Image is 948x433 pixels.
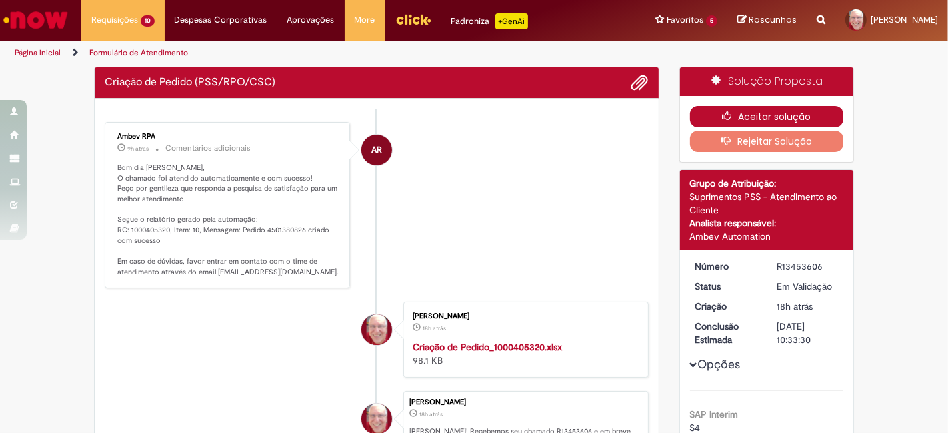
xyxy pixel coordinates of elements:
[91,13,138,27] span: Requisições
[690,177,844,190] div: Grupo de Atribuição:
[89,47,188,58] a: Formulário de Atendimento
[413,340,635,367] div: 98.1 KB
[395,9,431,29] img: click_logo_yellow_360x200.png
[680,67,854,96] div: Solução Proposta
[10,41,622,65] ul: Trilhas de página
[690,190,844,217] div: Suprimentos PSS - Atendimento ao Cliente
[419,410,443,418] span: 18h atrás
[749,13,797,26] span: Rascunhos
[361,135,392,165] div: Ambev RPA
[685,320,767,346] dt: Conclusão Estimada
[117,133,339,141] div: Ambev RPA
[777,300,813,312] span: 18h atrás
[15,47,61,58] a: Página inicial
[777,320,839,346] div: [DATE] 10:33:30
[871,14,938,25] span: [PERSON_NAME]
[287,13,335,27] span: Aprovações
[355,13,375,27] span: More
[690,408,739,420] b: SAP Interim
[175,13,267,27] span: Despesas Corporativas
[495,13,528,29] p: +GenAi
[777,300,813,312] time: 27/08/2025 16:33:27
[690,131,844,152] button: Rejeitar Solução
[631,74,649,91] button: Adicionar anexos
[371,134,382,166] span: AR
[690,106,844,127] button: Aceitar solução
[423,324,446,332] time: 27/08/2025 16:33:22
[1,7,70,33] img: ServiceNow
[117,163,339,278] p: Bom dia [PERSON_NAME], O chamado foi atendido automaticamente e com sucesso! Peço por gentileza q...
[685,300,767,313] dt: Criação
[105,77,275,89] h2: Criação de Pedido (PSS/RPO/CSC) Histórico de tíquete
[413,341,562,353] a: Criação de Pedido_1000405320.xlsx
[777,300,839,313] div: 27/08/2025 16:33:27
[413,312,635,320] div: [PERSON_NAME]
[685,280,767,293] dt: Status
[127,145,149,153] time: 28/08/2025 01:33:15
[667,13,703,27] span: Favoritos
[777,260,839,273] div: R13453606
[409,398,641,406] div: [PERSON_NAME]
[451,13,528,29] div: Padroniza
[706,15,717,27] span: 5
[690,230,844,243] div: Ambev Automation
[361,314,392,345] div: Fernando Cesar Ferreira
[423,324,446,332] span: 18h atrás
[127,145,149,153] span: 9h atrás
[419,410,443,418] time: 27/08/2025 16:33:27
[141,15,155,27] span: 10
[777,280,839,293] div: Em Validação
[165,143,251,154] small: Comentários adicionais
[685,260,767,273] dt: Número
[737,14,797,27] a: Rascunhos
[690,217,844,230] div: Analista responsável:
